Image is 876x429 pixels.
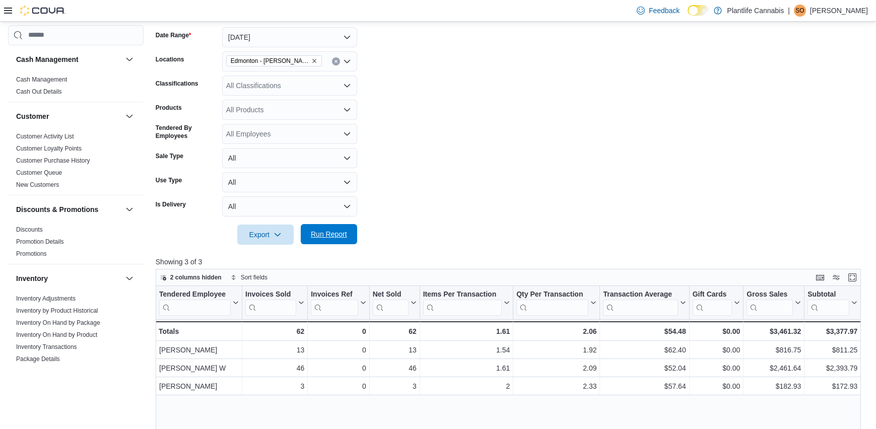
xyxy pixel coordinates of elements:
[311,290,358,299] div: Invoices Ref
[16,88,62,95] a: Cash Out Details
[16,169,62,176] a: Customer Queue
[16,343,77,351] span: Inventory Transactions
[332,57,340,65] button: Clear input
[156,152,183,160] label: Sale Type
[516,290,588,315] div: Qty Per Transaction
[123,272,136,284] button: Inventory
[245,362,304,374] div: 46
[245,380,304,392] div: 3
[16,307,98,314] a: Inventory by Product Historical
[16,355,60,363] span: Package Details
[226,55,322,66] span: Edmonton - Terra Losa
[747,290,801,315] button: Gross Sales
[692,325,740,337] div: $0.00
[633,1,684,21] a: Feedback
[747,362,801,374] div: $2,461.64
[807,344,857,356] div: $811.25
[123,53,136,65] button: Cash Management
[516,290,588,299] div: Qty Per Transaction
[16,319,100,327] span: Inventory On Hand by Package
[516,325,596,337] div: 2.06
[373,362,417,374] div: 46
[807,380,857,392] div: $172.93
[372,290,416,315] button: Net Sold
[156,55,184,63] label: Locations
[603,380,686,392] div: $57.64
[16,54,121,64] button: Cash Management
[16,250,47,257] a: Promotions
[311,325,366,337] div: 0
[311,362,366,374] div: 0
[788,5,790,17] p: |
[159,325,239,337] div: Totals
[170,273,222,281] span: 2 columns hidden
[423,362,510,374] div: 1.61
[8,130,144,195] div: Customer
[156,104,182,112] label: Products
[747,380,801,392] div: $182.93
[16,273,121,283] button: Inventory
[16,273,48,283] h3: Inventory
[159,290,231,299] div: Tendered Employee
[156,200,186,208] label: Is Delivery
[807,325,857,337] div: $3,377.97
[123,203,136,216] button: Discounts & Promotions
[227,271,272,283] button: Sort fields
[245,290,296,299] div: Invoices Sold
[16,157,90,164] a: Customer Purchase History
[692,344,740,356] div: $0.00
[8,74,144,102] div: Cash Management
[16,238,64,246] span: Promotion Details
[423,290,502,315] div: Items Per Transaction
[603,290,678,315] div: Transaction Average
[16,307,98,315] span: Inventory by Product Historical
[16,54,79,64] h3: Cash Management
[423,290,510,315] button: Items Per Transaction
[603,290,686,315] button: Transaction Average
[603,290,678,299] div: Transaction Average
[16,145,82,153] span: Customer Loyalty Points
[16,226,43,233] a: Discounts
[16,295,76,303] span: Inventory Adjustments
[311,290,366,315] button: Invoices Ref
[16,319,100,326] a: Inventory On Hand by Package
[159,290,239,315] button: Tendered Employee
[423,380,510,392] div: 2
[156,257,868,267] p: Showing 3 of 3
[311,58,317,64] button: Remove Edmonton - Terra Losa from selection in this group
[747,290,793,299] div: Gross Sales
[311,229,347,239] span: Run Report
[159,362,239,374] div: [PERSON_NAME] W
[16,111,49,121] h3: Customer
[156,124,218,140] label: Tendered By Employees
[245,290,296,315] div: Invoices Sold
[795,5,804,17] span: SO
[16,331,97,338] a: Inventory On Hand by Product
[16,76,67,83] a: Cash Management
[16,88,62,96] span: Cash Out Details
[423,290,502,299] div: Items Per Transaction
[241,273,267,281] span: Sort fields
[123,110,136,122] button: Customer
[516,380,596,392] div: 2.33
[343,82,351,90] button: Open list of options
[16,145,82,152] a: Customer Loyalty Points
[516,290,596,315] button: Qty Per Transaction
[372,290,408,315] div: Net Sold
[807,290,849,299] div: Subtotal
[159,380,239,392] div: [PERSON_NAME]
[692,362,740,374] div: $0.00
[692,380,740,392] div: $0.00
[16,111,121,121] button: Customer
[16,181,59,188] a: New Customers
[311,344,366,356] div: 0
[423,344,510,356] div: 1.54
[372,290,408,299] div: Net Sold
[245,325,304,337] div: 62
[222,172,357,192] button: All
[747,325,801,337] div: $3,461.32
[159,290,231,315] div: Tendered Employee
[807,290,857,315] button: Subtotal
[159,344,239,356] div: [PERSON_NAME]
